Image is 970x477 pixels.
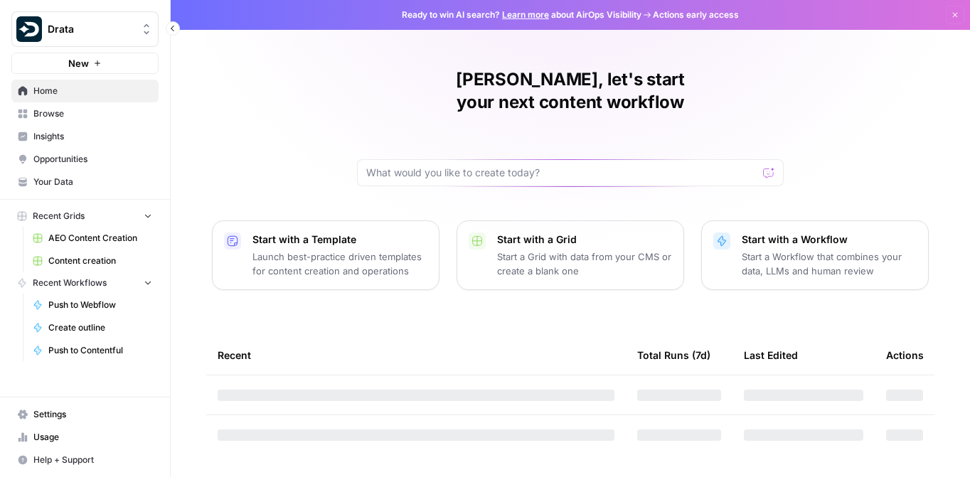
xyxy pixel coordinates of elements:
button: Start with a WorkflowStart a Workflow that combines your data, LLMs and human review [701,220,929,290]
a: Home [11,80,159,102]
button: Start with a TemplateLaunch best-practice driven templates for content creation and operations [212,220,439,290]
a: Opportunities [11,148,159,171]
a: Content creation [26,250,159,272]
span: Settings [33,408,152,421]
a: Settings [11,403,159,426]
div: Last Edited [744,336,798,375]
button: Workspace: Drata [11,11,159,47]
span: Recent Grids [33,210,85,223]
a: Create outline [26,316,159,339]
a: Browse [11,102,159,125]
span: Opportunities [33,153,152,166]
span: Push to Webflow [48,299,152,311]
a: Push to Contentful [26,339,159,362]
img: Drata Logo [16,16,42,42]
div: Actions [886,336,924,375]
span: Browse [33,107,152,120]
p: Start a Grid with data from your CMS or create a blank one [497,250,672,278]
button: Help + Support [11,449,159,471]
span: Recent Workflows [33,277,107,289]
a: Learn more [502,9,549,20]
div: Recent [218,336,614,375]
a: Insights [11,125,159,148]
span: Content creation [48,254,152,267]
span: New [68,56,89,70]
span: Ready to win AI search? about AirOps Visibility [402,9,641,21]
p: Start with a Template [252,232,427,247]
input: What would you like to create today? [366,166,757,180]
span: Drata [48,22,134,36]
button: New [11,53,159,74]
span: Your Data [33,176,152,188]
span: Usage [33,431,152,444]
a: Usage [11,426,159,449]
p: Launch best-practice driven templates for content creation and operations [252,250,427,278]
span: Insights [33,130,152,143]
p: Start with a Workflow [742,232,917,247]
button: Start with a GridStart a Grid with data from your CMS or create a blank one [457,220,684,290]
div: Total Runs (7d) [637,336,710,375]
p: Start a Workflow that combines your data, LLMs and human review [742,250,917,278]
span: Actions early access [653,9,739,21]
span: AEO Content Creation [48,232,152,245]
span: Help + Support [33,454,152,466]
span: Create outline [48,321,152,334]
span: Push to Contentful [48,344,152,357]
a: AEO Content Creation [26,227,159,250]
a: Push to Webflow [26,294,159,316]
h1: [PERSON_NAME], let's start your next content workflow [357,68,784,114]
a: Your Data [11,171,159,193]
span: Home [33,85,152,97]
button: Recent Grids [11,205,159,227]
button: Recent Workflows [11,272,159,294]
p: Start with a Grid [497,232,672,247]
